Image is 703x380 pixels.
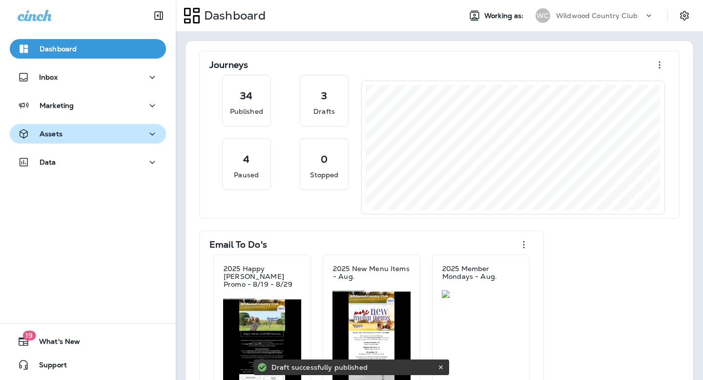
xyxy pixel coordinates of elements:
span: 19 [22,331,36,340]
p: 3 [321,91,327,101]
button: Support [10,355,166,375]
div: Draft successfully published [271,359,435,375]
p: 2025 New Menu Items - Aug. [333,265,410,280]
p: Inbox [39,73,58,81]
p: Marketing [40,102,74,109]
p: 4 [243,154,249,164]
p: 2025 Happy [PERSON_NAME] Promo - 8/19 - 8/29 [224,265,301,288]
img: c1bc6a10-6ae0-4f12-8e69-16f5bae69717.jpg [442,290,520,298]
p: Email To Do's [209,240,267,250]
button: Assets [10,124,166,144]
p: Wildwood Country Club [556,12,638,20]
p: Dashboard [200,8,266,23]
p: Journeys [209,60,248,70]
div: WC [536,8,550,23]
button: Settings [676,7,693,24]
span: What's New [29,338,80,349]
p: Stopped [310,170,339,180]
p: Paused [234,170,259,180]
button: 19What's New [10,332,166,351]
button: Data [10,152,166,172]
p: Published [230,106,263,116]
p: Drafts [313,106,335,116]
button: Collapse Sidebar [145,6,172,25]
button: Dashboard [10,39,166,59]
p: Assets [40,130,62,138]
span: Support [29,361,67,373]
button: Inbox [10,67,166,87]
p: 0 [321,154,328,164]
p: Dashboard [40,45,77,53]
p: Data [40,158,56,166]
p: 34 [240,91,252,101]
p: 2025 Member Mondays - Aug. [442,265,519,280]
span: Working as: [484,12,526,20]
button: Marketing [10,96,166,115]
